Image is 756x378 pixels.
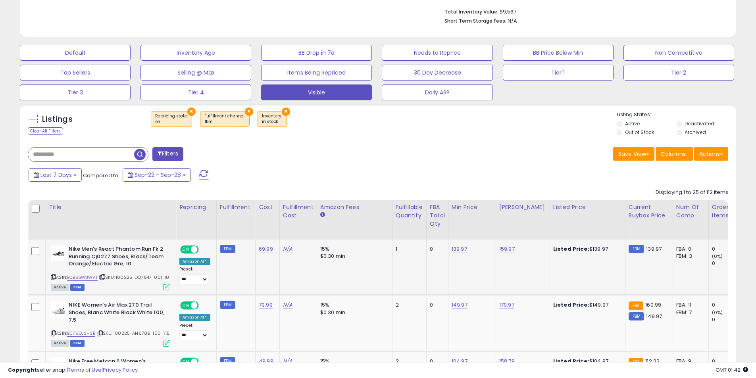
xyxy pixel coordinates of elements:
label: Deactivated [685,120,714,127]
label: Archived [685,129,706,136]
button: Sep-22 - Sep-28 [123,168,191,182]
div: Num of Comp. [676,203,705,220]
div: Fulfillable Quantity [396,203,423,220]
div: Preset: [179,323,210,341]
small: FBM [220,301,235,309]
div: $149.97 [553,301,619,309]
div: Current Buybox Price [629,203,669,220]
div: 15% [320,301,386,309]
img: 31KVfoYwc1L._SL40_.jpg [51,301,67,317]
small: (0%) [712,309,723,316]
span: FBM [70,340,85,347]
button: Filters [152,147,183,161]
div: Title [49,203,173,211]
span: | SKU: 100225-AH6789-100_7.5 [96,330,170,336]
a: 69.99 [259,245,273,253]
span: ON [181,246,191,253]
span: OFF [198,246,210,253]
a: N/A [283,301,292,309]
button: Actions [694,147,728,161]
a: N/A [283,245,292,253]
div: 1 [396,246,420,253]
li: $9,567 [444,6,722,16]
div: FBA Total Qty [430,203,445,228]
div: 0 [712,246,744,253]
small: (0%) [712,253,723,259]
span: | SKU: 100225-DQ7647-001_10 [99,274,169,280]
small: FBA [629,301,643,310]
button: Needs to Reprice [382,45,492,61]
div: Amazon AI * [179,258,210,265]
div: 15% [320,246,386,253]
button: Selling @ Max [140,65,251,81]
a: 179.97 [499,301,514,309]
a: Terms of Use [68,366,102,374]
button: Visible [261,84,372,100]
div: Ordered Items [712,203,741,220]
div: Clear All Filters [28,127,63,135]
button: 30 Day Decrease [382,65,492,81]
div: 2 [396,301,420,309]
a: 79.99 [259,301,273,309]
span: FBM [70,284,85,291]
span: Inventory : [262,113,282,125]
div: Preset: [179,267,210,284]
small: FBM [220,245,235,253]
div: FBA: 11 [676,301,702,309]
button: Top Sellers [20,65,131,81]
button: × [187,107,196,116]
a: 159.97 [499,245,515,253]
div: $0.30 min [320,253,386,260]
strong: Copyright [8,366,37,374]
div: FBA: 0 [676,246,702,253]
div: 0 [430,246,442,253]
div: Fulfillment [220,203,252,211]
b: NIKE Women's Air Max 270 Trail Shoes, Blanc White Black White 100, 7.5 [69,301,165,326]
p: Listing States: [617,111,736,119]
div: on [155,119,188,125]
span: N/A [508,17,517,25]
span: Fulfillment channel : [204,113,245,125]
div: in stock [262,119,282,125]
div: FBM: 7 [676,309,702,316]
div: Min Price [452,203,492,211]
a: 139.97 [452,245,467,253]
div: ASIN: [51,246,170,290]
small: FBM [629,312,644,320]
span: 149.97 [646,313,662,320]
button: BB Price Below Min [503,45,614,61]
a: B0B8GWJWVT [67,274,98,281]
span: Repricing state : [155,113,188,125]
button: Columns [656,147,693,161]
div: Amazon AI * [179,314,210,321]
span: 139.97 [646,245,662,253]
b: Total Inventory Value: [444,8,498,15]
div: Displaying 1 to 25 of 112 items [656,189,728,196]
div: fbm [204,119,245,125]
button: Tier 1 [503,65,614,81]
button: BB Drop in 7d [261,45,372,61]
a: B079QJSHSB [67,330,95,337]
button: Tier 2 [623,65,734,81]
div: 0 [430,301,442,309]
div: Cost [259,203,276,211]
div: Repricing [179,203,213,211]
span: All listings currently available for purchase on Amazon [51,340,69,347]
div: Amazon Fees [320,203,389,211]
span: ON [181,302,191,309]
span: Columns [661,150,686,158]
a: 149.97 [452,301,467,309]
b: Listed Price: [553,245,589,253]
span: OFF [198,302,210,309]
button: × [245,107,253,116]
div: 0 [712,301,744,309]
button: Non Competitive [623,45,734,61]
div: $139.97 [553,246,619,253]
button: Default [20,45,131,61]
button: Save View [613,147,654,161]
b: Listed Price: [553,301,589,309]
div: 0 [712,316,744,323]
span: Sep-22 - Sep-28 [135,171,181,179]
span: 2025-10-6 01:42 GMT [716,366,748,374]
span: Last 7 Days [40,171,72,179]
